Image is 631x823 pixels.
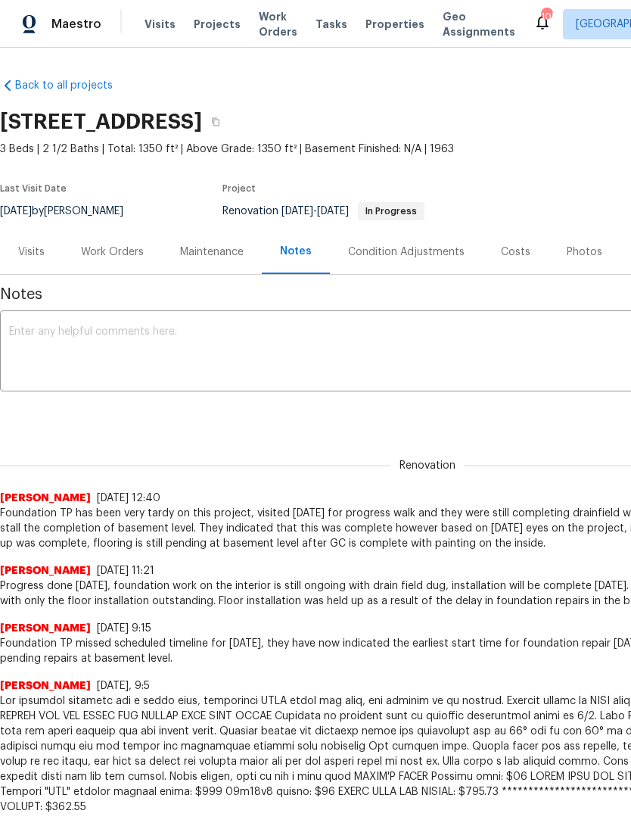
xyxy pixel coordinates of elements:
span: Geo Assignments [443,9,515,39]
span: Properties [365,17,424,32]
span: In Progress [359,207,423,216]
span: [DATE] 11:21 [97,566,154,576]
span: - [281,206,349,217]
span: [DATE], 9:5 [97,681,150,691]
span: Visits [145,17,176,32]
span: [DATE] [317,206,349,217]
div: Notes [280,244,312,259]
span: Work Orders [259,9,297,39]
div: Visits [18,245,45,260]
div: Maintenance [180,245,244,260]
span: [DATE] [281,206,313,217]
div: Condition Adjustments [348,245,465,260]
button: Copy Address [202,108,229,136]
div: Costs [501,245,530,260]
span: Project [222,184,256,193]
span: [DATE] 12:40 [97,493,160,503]
span: Projects [194,17,241,32]
span: [DATE] 9:15 [97,623,151,634]
div: 108 [541,9,552,24]
span: Maestro [51,17,101,32]
div: Photos [567,245,602,260]
span: Tasks [315,19,347,30]
div: Work Orders [81,245,144,260]
span: Renovation [390,458,465,473]
span: Renovation [222,206,424,217]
